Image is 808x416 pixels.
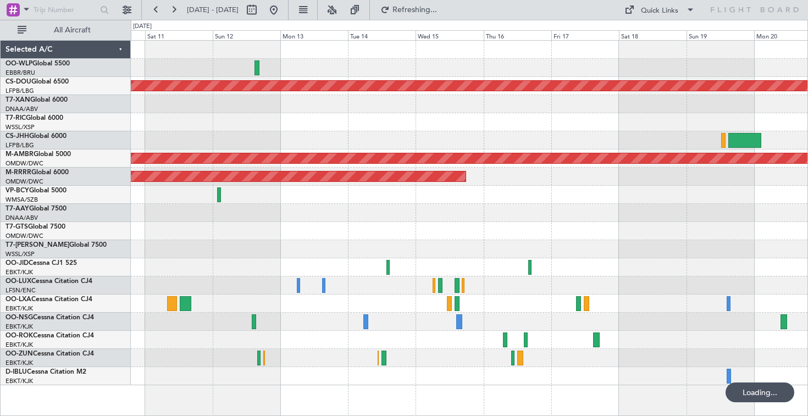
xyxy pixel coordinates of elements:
a: OMDW/DWC [5,159,43,168]
div: Wed 15 [416,30,483,40]
span: OO-NSG [5,314,33,321]
div: Loading... [726,382,794,402]
a: OO-WLPGlobal 5500 [5,60,70,67]
span: OO-ROK [5,332,33,339]
a: EBKT/KJK [5,304,33,313]
a: EBKT/KJK [5,323,33,331]
div: Quick Links [641,5,678,16]
span: OO-JID [5,260,29,267]
a: D-IBLUCessna Citation M2 [5,369,86,375]
a: CS-DOUGlobal 6500 [5,79,69,85]
a: M-AMBRGlobal 5000 [5,151,71,158]
div: [DATE] [133,22,152,31]
span: M-AMBR [5,151,34,158]
input: Trip Number [34,2,97,18]
a: OO-JIDCessna CJ1 525 [5,260,77,267]
span: OO-LXA [5,296,31,303]
a: EBKT/KJK [5,377,33,385]
span: OO-LUX [5,278,31,285]
div: Fri 17 [551,30,619,40]
span: VP-BCY [5,187,29,194]
a: EBBR/BRU [5,69,35,77]
a: WSSL/XSP [5,123,35,131]
span: Refreshing... [392,6,438,14]
span: OO-ZUN [5,351,33,357]
a: VP-BCYGlobal 5000 [5,187,67,194]
a: LFPB/LBG [5,141,34,149]
a: WSSL/XSP [5,250,35,258]
span: T7-[PERSON_NAME] [5,242,69,248]
a: OMDW/DWC [5,232,43,240]
a: T7-GTSGlobal 7500 [5,224,65,230]
div: Sun 12 [213,30,280,40]
a: LFPB/LBG [5,87,34,95]
span: M-RRRR [5,169,31,176]
a: DNAA/ABV [5,214,38,222]
button: Quick Links [619,1,700,19]
a: T7-XANGlobal 6000 [5,97,68,103]
a: T7-RICGlobal 6000 [5,115,63,121]
span: T7-AAY [5,206,29,212]
a: LFSN/ENC [5,286,36,295]
div: Mon 13 [280,30,348,40]
a: DNAA/ABV [5,105,38,113]
a: WMSA/SZB [5,196,38,204]
span: T7-XAN [5,97,30,103]
a: T7-AAYGlobal 7500 [5,206,67,212]
a: OO-LXACessna Citation CJ4 [5,296,92,303]
span: CS-DOU [5,79,31,85]
button: Refreshing... [375,1,441,19]
span: CS-JHH [5,133,29,140]
span: D-IBLU [5,369,27,375]
span: All Aircraft [29,26,116,34]
a: T7-[PERSON_NAME]Global 7500 [5,242,107,248]
a: EBKT/KJK [5,268,33,276]
a: OO-ROKCessna Citation CJ4 [5,332,94,339]
a: EBKT/KJK [5,359,33,367]
a: EBKT/KJK [5,341,33,349]
a: M-RRRRGlobal 6000 [5,169,69,176]
span: T7-GTS [5,224,28,230]
a: OMDW/DWC [5,178,43,186]
div: Sat 11 [145,30,213,40]
div: Thu 16 [484,30,551,40]
a: CS-JHHGlobal 6000 [5,133,67,140]
button: All Aircraft [12,21,119,39]
span: OO-WLP [5,60,32,67]
a: OO-NSGCessna Citation CJ4 [5,314,94,321]
a: OO-ZUNCessna Citation CJ4 [5,351,94,357]
div: Tue 14 [348,30,416,40]
div: Sat 18 [619,30,687,40]
span: T7-RIC [5,115,26,121]
div: Sun 19 [687,30,754,40]
span: [DATE] - [DATE] [187,5,239,15]
a: OO-LUXCessna Citation CJ4 [5,278,92,285]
